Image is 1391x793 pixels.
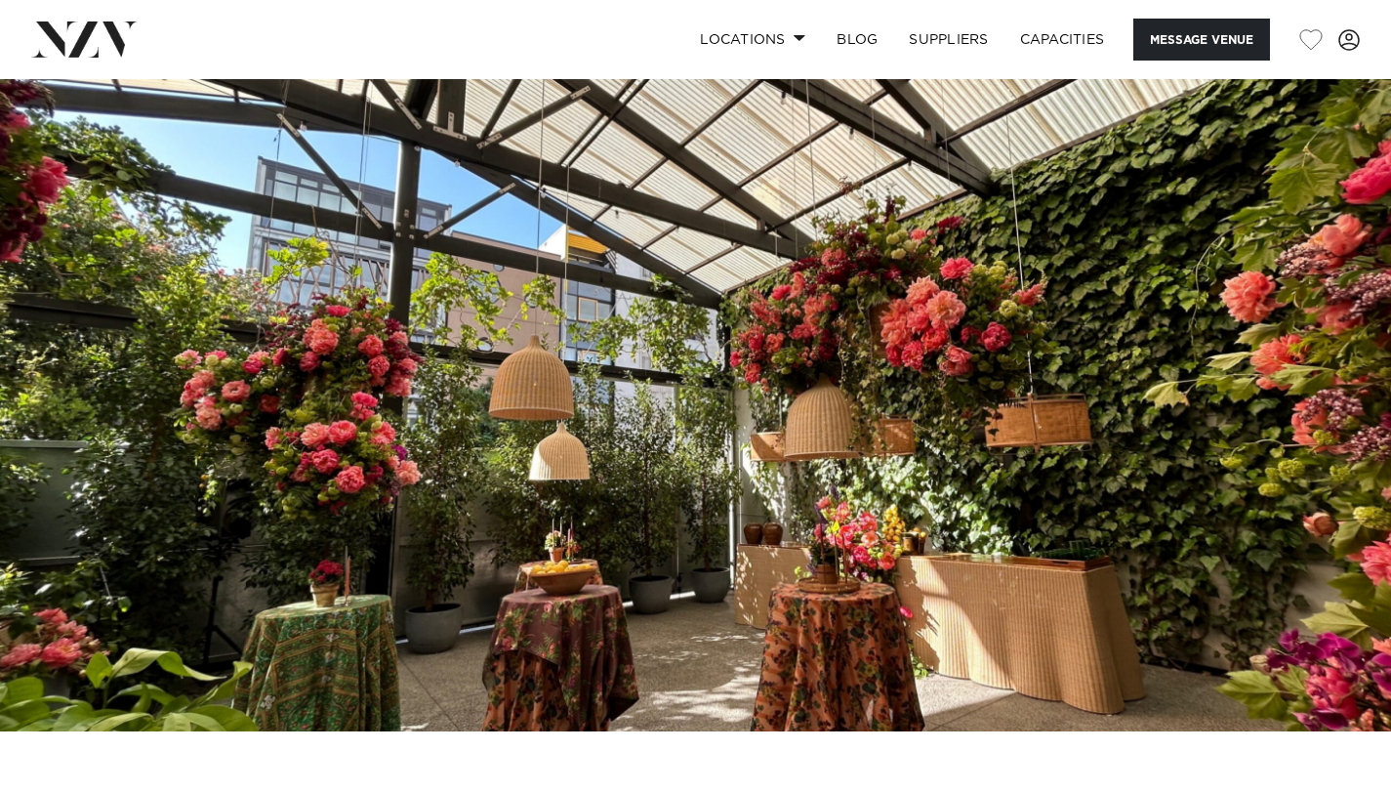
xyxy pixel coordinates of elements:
[1133,19,1270,61] button: Message Venue
[1004,19,1121,61] a: Capacities
[821,19,893,61] a: BLOG
[31,21,138,57] img: nzv-logo.png
[684,19,821,61] a: Locations
[893,19,1003,61] a: SUPPLIERS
